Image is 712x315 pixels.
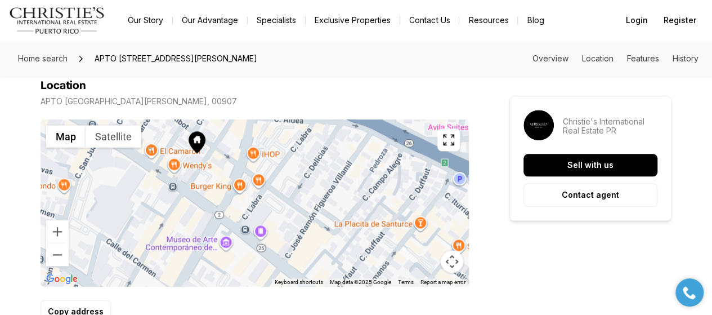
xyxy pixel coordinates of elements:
[248,12,305,28] a: Specialists
[46,243,69,266] button: Zoom out
[532,54,568,63] a: Skip to: Overview
[563,117,657,135] p: Christie's International Real Estate PR
[657,9,703,32] button: Register
[43,272,80,286] img: Google
[459,12,517,28] a: Resources
[400,12,459,28] button: Contact Us
[9,7,105,34] img: logo
[86,125,141,148] button: Show satellite imagery
[523,183,657,207] button: Contact agent
[173,12,247,28] a: Our Advantage
[43,272,80,286] a: Open this area in Google Maps (opens a new window)
[562,190,619,199] p: Contact agent
[673,54,698,63] a: Skip to: History
[532,54,698,63] nav: Page section menu
[398,279,414,285] a: Terms (opens in new tab)
[90,50,262,68] span: APTO [STREET_ADDRESS][PERSON_NAME]
[306,12,400,28] a: Exclusive Properties
[119,12,172,28] a: Our Story
[41,79,86,92] h4: Location
[523,154,657,176] button: Sell with us
[420,279,465,285] a: Report a map error
[14,50,72,68] a: Home search
[46,220,69,243] button: Zoom in
[41,97,237,106] p: APTO [GEOGRAPHIC_DATA][PERSON_NAME], 00907
[664,16,696,25] span: Register
[567,161,614,170] p: Sell with us
[582,54,614,63] a: Skip to: Location
[275,278,323,286] button: Keyboard shortcuts
[330,279,391,285] span: Map data ©2025 Google
[441,250,463,273] button: Map camera controls
[18,54,68,63] span: Home search
[627,54,659,63] a: Skip to: Features
[626,16,648,25] span: Login
[46,125,86,148] button: Show street map
[619,9,655,32] button: Login
[518,12,553,28] a: Blog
